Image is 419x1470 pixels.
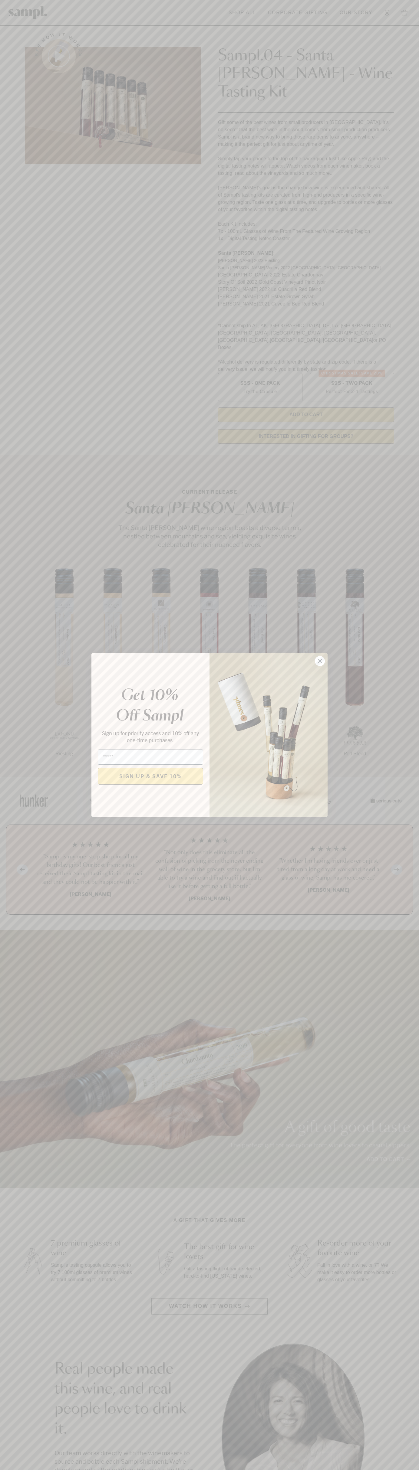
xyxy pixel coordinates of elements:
span: Sign up for priority access and 10% off any one-time purchases. [102,730,199,743]
button: SIGN UP & SAVE 10% [98,768,203,785]
img: 96933287-25a1-481a-a6d8-4dd623390dc6.png [209,653,328,817]
input: Email [98,750,203,765]
em: Get 10% Off Sampl [116,688,183,724]
button: Close dialog [315,656,325,666]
